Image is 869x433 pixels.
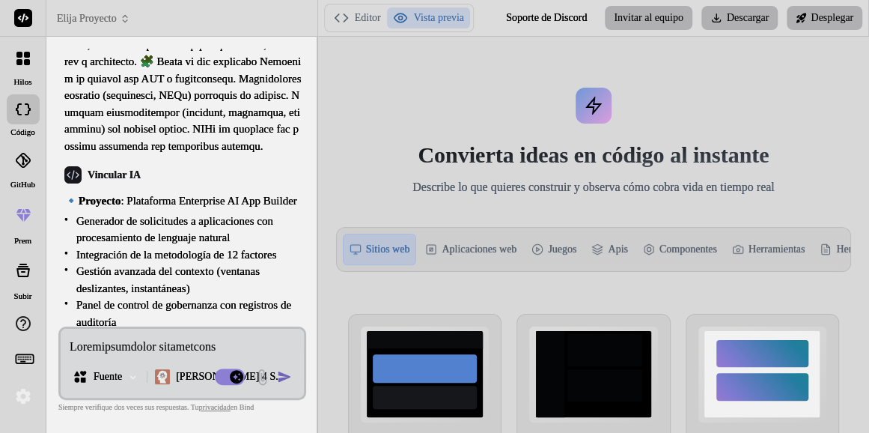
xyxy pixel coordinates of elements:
label: Hilos [14,76,32,88]
button: Invitar al equipo [605,6,692,30]
label: GitHub [10,178,35,191]
font: [PERSON_NAME] 4 S.. [176,371,281,382]
li: Gestión avanzada del contexto (ventanas deslizantes, instantáneas) [76,263,303,297]
font: Desplegar [811,10,853,25]
p: Siempre verifique dos veces sus respuestas. Tu en Bind [58,400,306,414]
button: Descargar [701,6,778,30]
font: Aplicaciones web [442,242,516,257]
img: Configuración [10,384,36,409]
h6: Vincular IA [88,168,141,183]
font: Apis [608,242,627,257]
p: Fuente [94,369,122,384]
font: Juegos [548,242,576,257]
font: Componentes [659,242,717,257]
font: Sitios web [366,242,410,257]
label: Prem [14,234,31,247]
li: Integración de la metodología de 12 factores [76,246,303,264]
button: Desplegar [787,6,862,30]
label: Subir [14,290,32,303]
img: Claude 4 Soneto [155,369,170,384]
font: Editor [355,10,381,25]
font: Vista previa [414,10,464,25]
label: código [10,126,34,139]
li: Panel de control de gobernanza con registros de auditoría [76,297,303,330]
button: Vista previa [387,7,470,28]
font: Herramientas [748,242,805,257]
img: Elegir modelos [126,371,139,384]
p: 🔹 : Plataforma Enterprise AI App Builder [64,193,303,210]
div: Soporte de Discord [497,6,596,30]
img: archivo adjunto [254,369,271,386]
h1: Convierta ideas en código al instante [327,142,860,169]
li: Generador de solicitudes a aplicaciones con procesamiento de lenguaje natural [76,213,303,246]
font: Elija Proyecto [57,11,117,26]
font: Descargar [727,10,769,25]
img: icono [277,369,292,384]
p: Describe lo que quieres construir y observa cómo cobra vida en tiempo real [327,178,860,197]
button: Editor [328,7,387,28]
span: privacidad [198,403,230,411]
strong: Proyecto [79,195,121,207]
